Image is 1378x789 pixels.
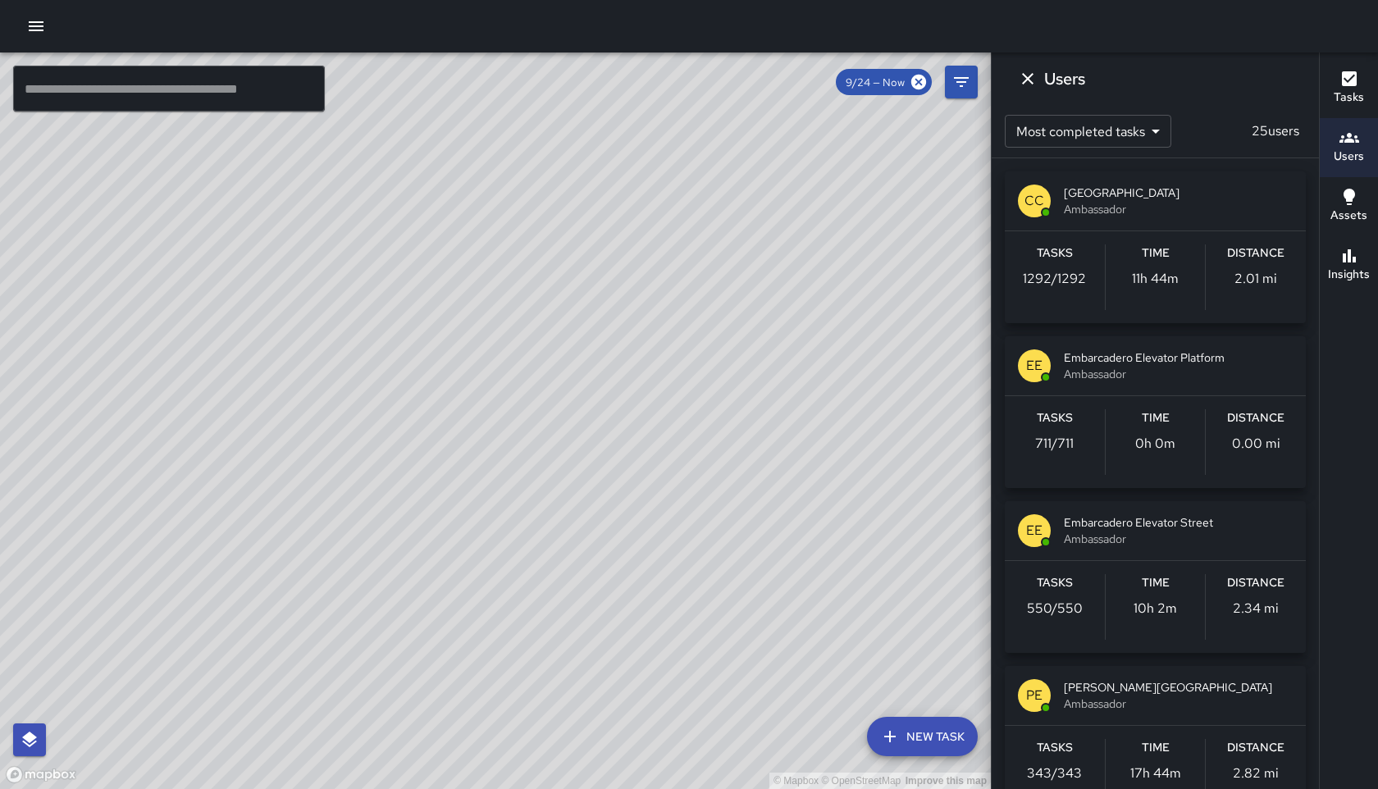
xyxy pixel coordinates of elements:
p: 343 / 343 [1027,764,1082,783]
span: 9/24 — Now [836,75,915,89]
p: PE [1026,686,1043,705]
p: 2.34 mi [1233,599,1279,618]
span: Ambassador [1064,366,1293,382]
h6: Time [1142,244,1170,262]
h6: Distance [1227,739,1284,757]
h6: Users [1334,148,1364,166]
button: CC[GEOGRAPHIC_DATA]AmbassadorTasks1292/1292Time11h 44mDistance2.01 mi [1005,171,1306,323]
h6: Users [1044,66,1085,92]
h6: Assets [1330,207,1367,225]
span: Embarcadero Elevator Platform [1064,349,1293,366]
h6: Tasks [1037,244,1073,262]
p: 0.00 mi [1232,434,1280,454]
span: Ambassador [1064,201,1293,217]
button: New Task [867,717,978,756]
button: EEEmbarcadero Elevator StreetAmbassadorTasks550/550Time10h 2mDistance2.34 mi [1005,501,1306,653]
button: Filters [945,66,978,98]
p: 2.82 mi [1233,764,1279,783]
h6: Distance [1227,244,1284,262]
h6: Distance [1227,574,1284,592]
h6: Time [1142,574,1170,592]
p: 0h 0m [1135,434,1175,454]
p: CC [1024,191,1044,211]
span: Embarcadero Elevator Street [1064,514,1293,531]
div: Most completed tasks [1005,115,1171,148]
button: EEEmbarcadero Elevator PlatformAmbassadorTasks711/711Time0h 0mDistance0.00 mi [1005,336,1306,488]
button: Assets [1320,177,1378,236]
div: 9/24 — Now [836,69,932,95]
span: Ambassador [1064,531,1293,547]
button: Users [1320,118,1378,177]
h6: Time [1142,409,1170,427]
span: [PERSON_NAME][GEOGRAPHIC_DATA] [1064,679,1293,696]
p: 11h 44m [1132,269,1179,289]
button: Tasks [1320,59,1378,118]
p: 550 / 550 [1027,599,1083,618]
p: 10h 2m [1134,599,1177,618]
span: [GEOGRAPHIC_DATA] [1064,185,1293,201]
p: 2.01 mi [1234,269,1277,289]
span: Ambassador [1064,696,1293,712]
p: EE [1026,356,1043,376]
button: Dismiss [1011,62,1044,95]
h6: Distance [1227,409,1284,427]
h6: Tasks [1334,89,1364,107]
h6: Tasks [1037,574,1073,592]
p: 711 / 711 [1035,434,1074,454]
h6: Tasks [1037,409,1073,427]
p: 1292 / 1292 [1023,269,1086,289]
h6: Insights [1328,266,1370,284]
button: Insights [1320,236,1378,295]
h6: Time [1142,739,1170,757]
p: 25 users [1245,121,1306,141]
h6: Tasks [1037,739,1073,757]
p: 17h 44m [1130,764,1181,783]
p: EE [1026,521,1043,540]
